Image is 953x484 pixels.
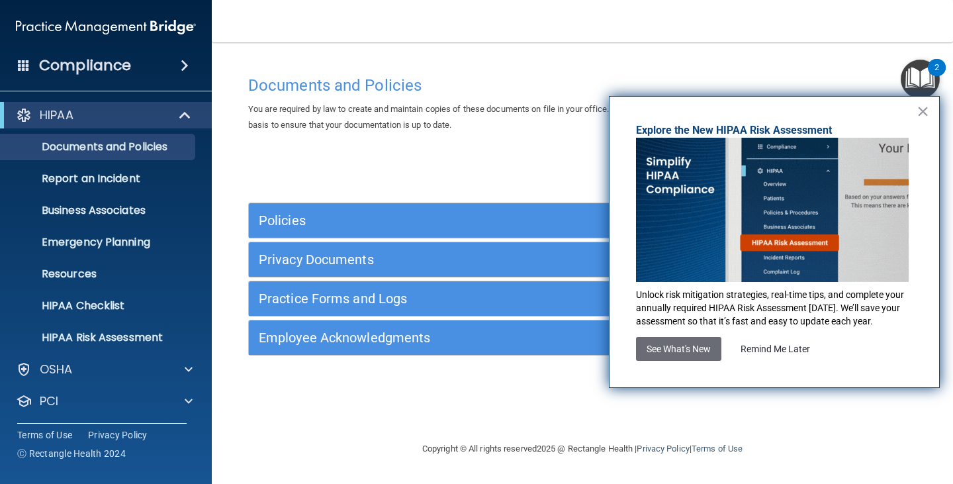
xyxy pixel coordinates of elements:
[17,447,126,460] span: Ⓒ Rectangle Health 2024
[9,299,189,313] p: HIPAA Checklist
[636,337,721,361] button: See What's New
[9,236,189,249] p: Emergency Planning
[692,444,743,454] a: Terms of Use
[730,337,821,361] button: Remind Me Later
[259,330,739,345] h5: Employee Acknowledgments
[259,213,739,228] h5: Policies
[934,68,939,85] div: 2
[16,14,196,40] img: PMB logo
[259,291,739,306] h5: Practice Forms and Logs
[636,289,913,328] p: Unlock risk mitigation strategies, real-time tips, and complete your annually required HIPAA Risk...
[39,56,131,75] h4: Compliance
[40,107,73,123] p: HIPAA
[88,428,148,442] a: Privacy Policy
[259,252,739,267] h5: Privacy Documents
[17,428,72,442] a: Terms of Use
[917,101,929,122] button: Close
[9,331,189,344] p: HIPAA Risk Assessment
[341,428,824,470] div: Copyright © All rights reserved 2025 @ Rectangle Health | |
[9,267,189,281] p: Resources
[9,204,189,217] p: Business Associates
[637,444,689,454] a: Privacy Policy
[248,104,915,130] span: You are required by law to create and maintain copies of these documents on file in your office. ...
[40,362,73,377] p: OSHA
[9,140,189,154] p: Documents and Policies
[9,172,189,185] p: Report an Incident
[636,123,913,138] p: Explore the New HIPAA Risk Assessment
[40,393,58,409] p: PCI
[901,60,940,99] button: Open Resource Center, 2 new notifications
[248,77,917,94] h4: Documents and Policies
